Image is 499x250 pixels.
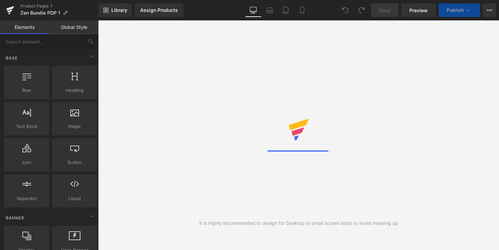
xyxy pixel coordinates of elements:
span: Preview [409,7,428,14]
span: Zen Bundle PDP 1 [20,10,60,16]
span: Separator [6,195,47,202]
button: Redo [355,3,368,17]
span: Library [111,7,127,13]
a: Desktop [245,3,261,17]
a: Global Style [49,20,98,34]
a: Tablet [278,3,294,17]
div: Assign Products [140,7,178,13]
button: Publish [439,3,480,17]
span: Text Block [6,123,47,130]
span: Button [54,159,95,166]
span: Liquid [54,195,95,202]
button: More [483,3,496,17]
span: Base [5,55,18,61]
a: Preview [401,3,436,17]
span: Publish [447,7,464,13]
a: Product Pages [20,3,98,9]
a: Laptop [261,3,278,17]
button: Undo [338,3,352,17]
span: Image [54,123,95,130]
a: Mobile [294,3,310,17]
span: Row [6,87,47,94]
span: Save [379,7,390,14]
span: Icon [6,159,47,166]
div: It is highly recommended to design for Desktop to small screen sizes to avoid messing up [199,219,398,227]
span: Heading [54,87,95,94]
a: New Library [98,3,132,17]
span: Banner [5,215,25,221]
